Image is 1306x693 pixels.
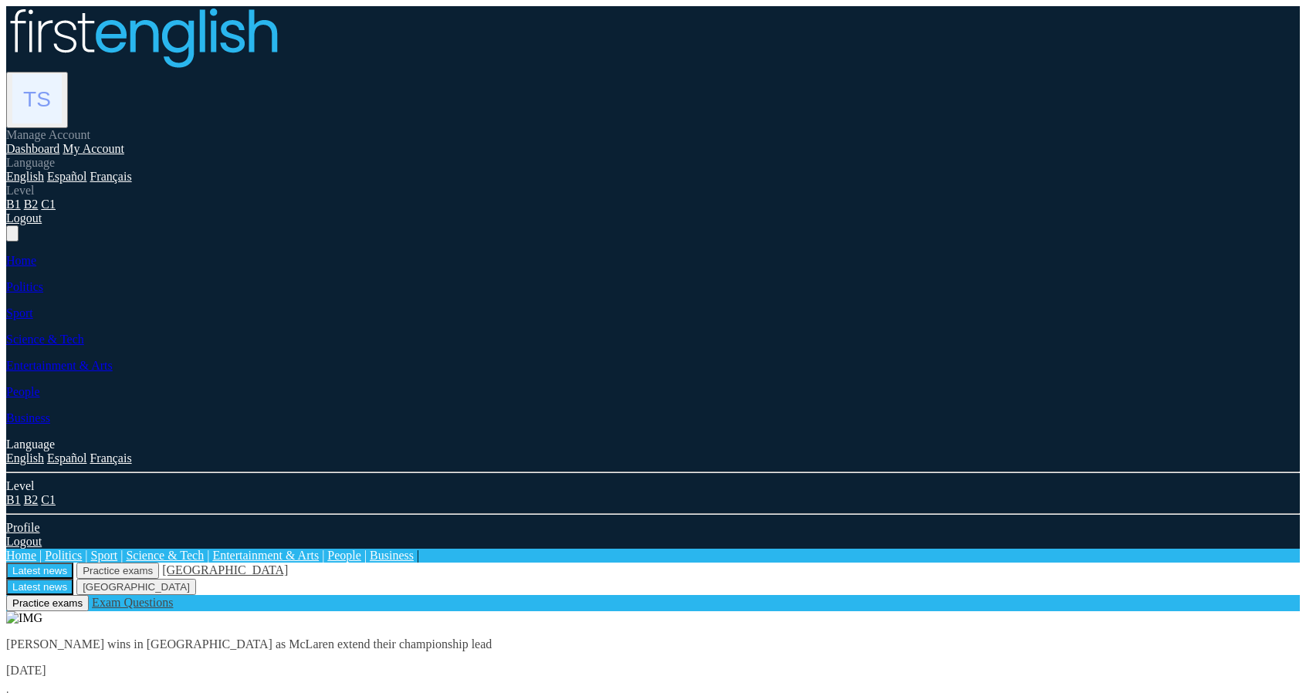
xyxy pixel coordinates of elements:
[76,563,159,579] button: Practice exams
[6,306,33,319] a: Sport
[85,549,87,562] span: |
[12,74,62,123] img: Tom Sharp
[6,385,40,398] a: People
[6,156,1300,170] div: Language
[364,549,367,562] span: |
[417,549,419,562] span: |
[6,254,36,267] a: Home
[6,359,113,372] a: Entertainment & Arts
[370,549,414,562] a: Business
[6,142,59,155] a: Dashboard
[6,411,50,424] a: Business
[162,563,288,576] a: [GEOGRAPHIC_DATA]
[6,595,89,611] button: Practice exams
[92,596,173,609] a: Exam Questions
[6,128,1300,142] div: Manage Account
[6,664,1300,678] p: [DATE]
[6,333,84,346] a: Science & Tech
[47,451,87,465] a: Español
[6,198,21,211] a: B1
[39,549,42,562] span: |
[90,451,131,465] a: Français
[6,6,279,69] img: Logo
[6,549,36,562] a: Home
[6,170,44,183] a: English
[6,521,40,534] a: Profile
[6,493,21,506] a: B1
[6,479,1300,493] div: Level
[24,198,39,211] a: B2
[327,549,361,562] a: People
[6,611,42,625] img: IMG
[6,563,73,579] button: Latest news
[207,549,209,562] span: |
[6,280,43,293] a: Politics
[91,549,118,562] a: Sport
[24,493,39,506] a: B2
[90,170,131,183] a: Français
[120,549,123,562] span: |
[63,142,124,155] a: My Account
[76,579,196,595] button: [GEOGRAPHIC_DATA]
[41,198,56,211] a: C1
[126,549,204,562] a: Science & Tech
[6,211,42,225] a: Logout
[6,535,42,548] a: Logout
[6,6,1300,72] a: Logo
[6,637,1300,651] p: [PERSON_NAME] wins in [GEOGRAPHIC_DATA] as McLaren extend their championship lead
[322,549,324,562] span: |
[6,451,44,465] a: English
[45,549,82,562] a: Politics
[6,184,1300,198] div: Level
[6,579,73,595] button: Latest news
[41,493,56,506] a: C1
[6,438,1300,451] div: Language
[212,549,319,562] a: Entertainment & Arts
[47,170,87,183] a: Español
